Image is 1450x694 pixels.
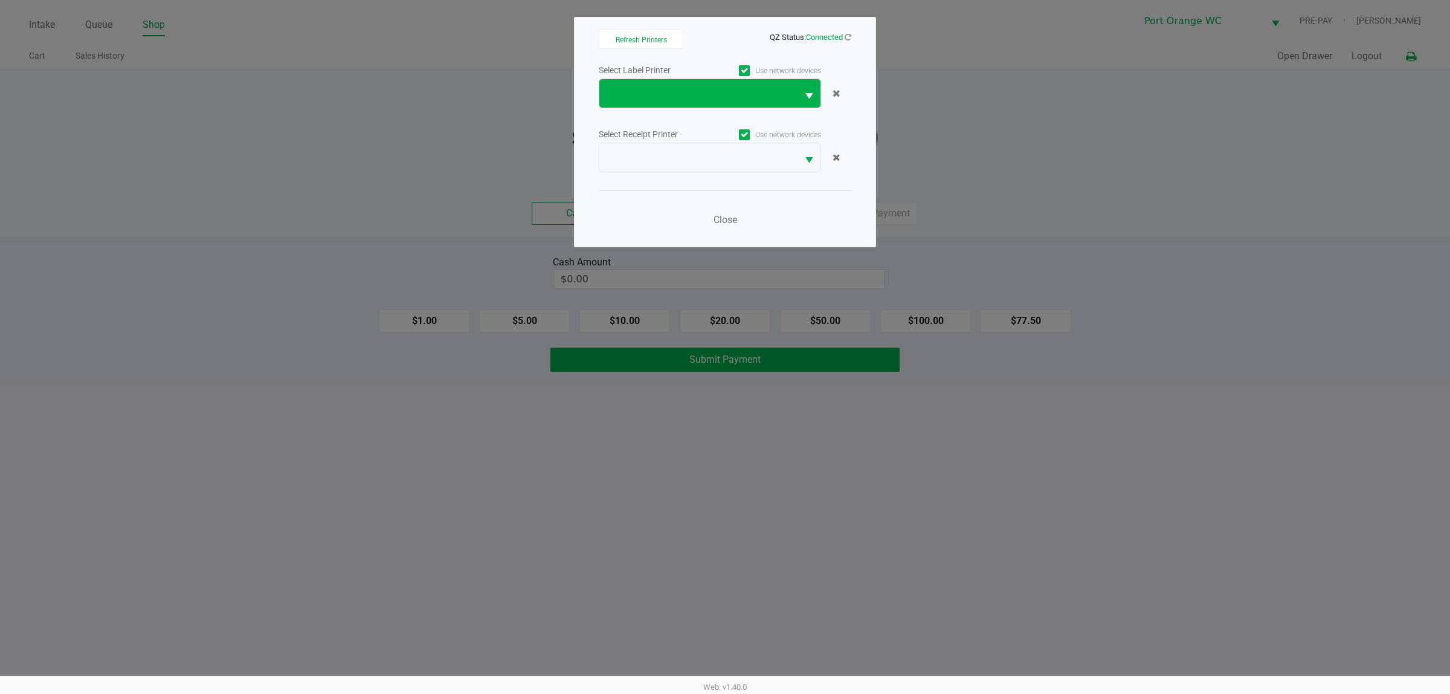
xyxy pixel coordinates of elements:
button: Refresh Printers [599,30,683,49]
label: Use network devices [710,65,821,76]
button: Close [707,208,743,232]
div: Select Receipt Printer [599,128,710,141]
span: Connected [806,33,843,42]
button: Select [797,79,820,108]
span: QZ Status: [770,33,851,42]
div: Select Label Printer [599,64,710,77]
span: Web: v1.40.0 [703,683,747,692]
button: Select [797,143,820,172]
span: Refresh Printers [616,36,667,44]
span: Close [714,214,737,225]
label: Use network devices [710,129,821,140]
